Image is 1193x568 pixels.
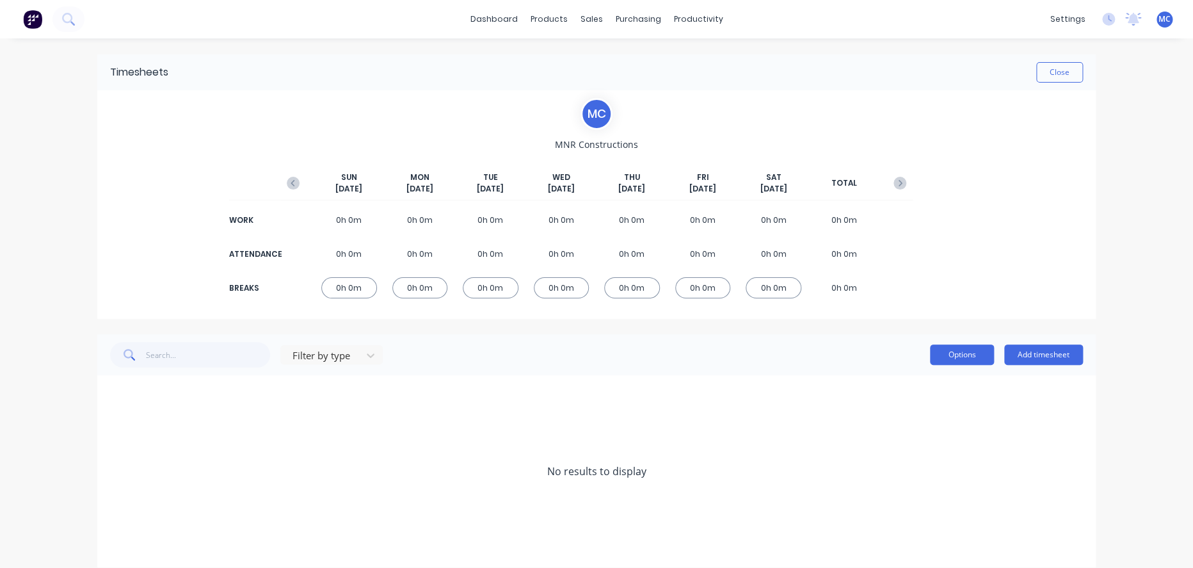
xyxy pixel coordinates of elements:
div: 0h 0m [534,243,589,264]
span: TUE [483,172,498,183]
span: [DATE] [477,183,504,195]
div: 0h 0m [675,243,731,264]
div: No results to display [97,375,1096,567]
div: 0h 0m [746,243,801,264]
span: [DATE] [548,183,575,195]
div: 0h 0m [534,209,589,231]
div: 0h 0m [534,277,589,298]
div: 0h 0m [463,209,518,231]
span: MC [1158,13,1171,25]
div: 0h 0m [321,209,377,231]
span: THU [624,172,640,183]
div: 0h 0m [392,277,448,298]
div: BREAKS [229,282,280,294]
div: 0h 0m [746,209,801,231]
div: settings [1044,10,1092,29]
img: Factory [23,10,42,29]
div: 0h 0m [392,209,448,231]
div: 0h 0m [817,277,872,298]
span: TOTAL [831,177,857,189]
span: [DATE] [760,183,787,195]
button: Add timesheet [1004,345,1083,365]
span: [DATE] [335,183,362,195]
span: [DATE] [406,183,433,195]
div: Timesheets [110,65,168,80]
span: [DATE] [618,183,645,195]
div: 0h 0m [817,243,872,264]
span: MNR Constructions [555,138,638,151]
div: 0h 0m [392,243,448,264]
div: ATTENDANCE [229,248,280,260]
div: 0h 0m [746,277,801,298]
div: 0h 0m [604,209,660,231]
span: FRI [696,172,709,183]
div: products [524,10,574,29]
div: purchasing [609,10,668,29]
div: sales [574,10,609,29]
span: WED [552,172,570,183]
a: dashboard [464,10,524,29]
div: 0h 0m [463,277,518,298]
div: WORK [229,215,280,226]
div: 0h 0m [604,277,660,298]
span: MON [410,172,429,183]
button: Options [930,345,994,365]
div: 0h 0m [321,277,377,298]
span: SAT [765,172,781,183]
div: 0h 0m [817,209,872,231]
span: [DATE] [689,183,716,195]
div: M C [580,98,613,130]
button: Close [1036,62,1083,83]
div: 0h 0m [675,209,731,231]
div: 0h 0m [675,277,731,298]
div: productivity [668,10,730,29]
input: Search... [146,342,271,368]
div: 0h 0m [463,243,518,264]
div: 0h 0m [604,243,660,264]
span: SUN [341,172,357,183]
div: 0h 0m [321,243,377,264]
